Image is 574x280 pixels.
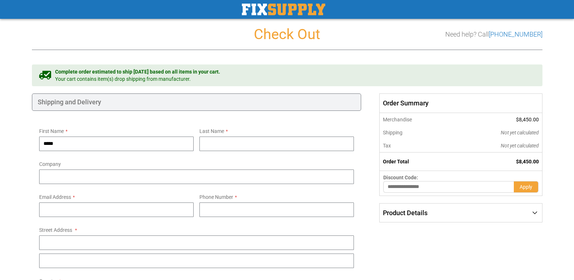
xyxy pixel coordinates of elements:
[32,93,362,111] div: Shipping and Delivery
[445,31,542,38] h3: Need help? Call
[39,161,61,167] span: Company
[516,117,539,122] span: $8,450.00
[242,4,325,15] a: store logo
[383,159,409,164] strong: Order Total
[383,175,418,180] span: Discount Code:
[383,209,428,217] span: Product Details
[379,93,542,113] span: Order Summary
[520,184,532,190] span: Apply
[489,30,542,38] a: [PHONE_NUMBER]
[55,75,220,83] span: Your cart contains item(s) drop shipping from manufacturer.
[501,143,539,149] span: Not yet calculated
[380,113,452,126] th: Merchandise
[199,194,233,200] span: Phone Number
[39,128,64,134] span: First Name
[383,130,402,135] span: Shipping
[39,227,72,233] span: Street Address
[516,159,539,164] span: $8,450.00
[242,4,325,15] img: Fix Industrial Supply
[32,26,542,42] h1: Check Out
[55,68,220,75] span: Complete order estimated to ship [DATE] based on all items in your cart.
[514,181,538,193] button: Apply
[380,139,452,152] th: Tax
[501,130,539,135] span: Not yet calculated
[39,194,71,200] span: Email Address
[199,128,224,134] span: Last Name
